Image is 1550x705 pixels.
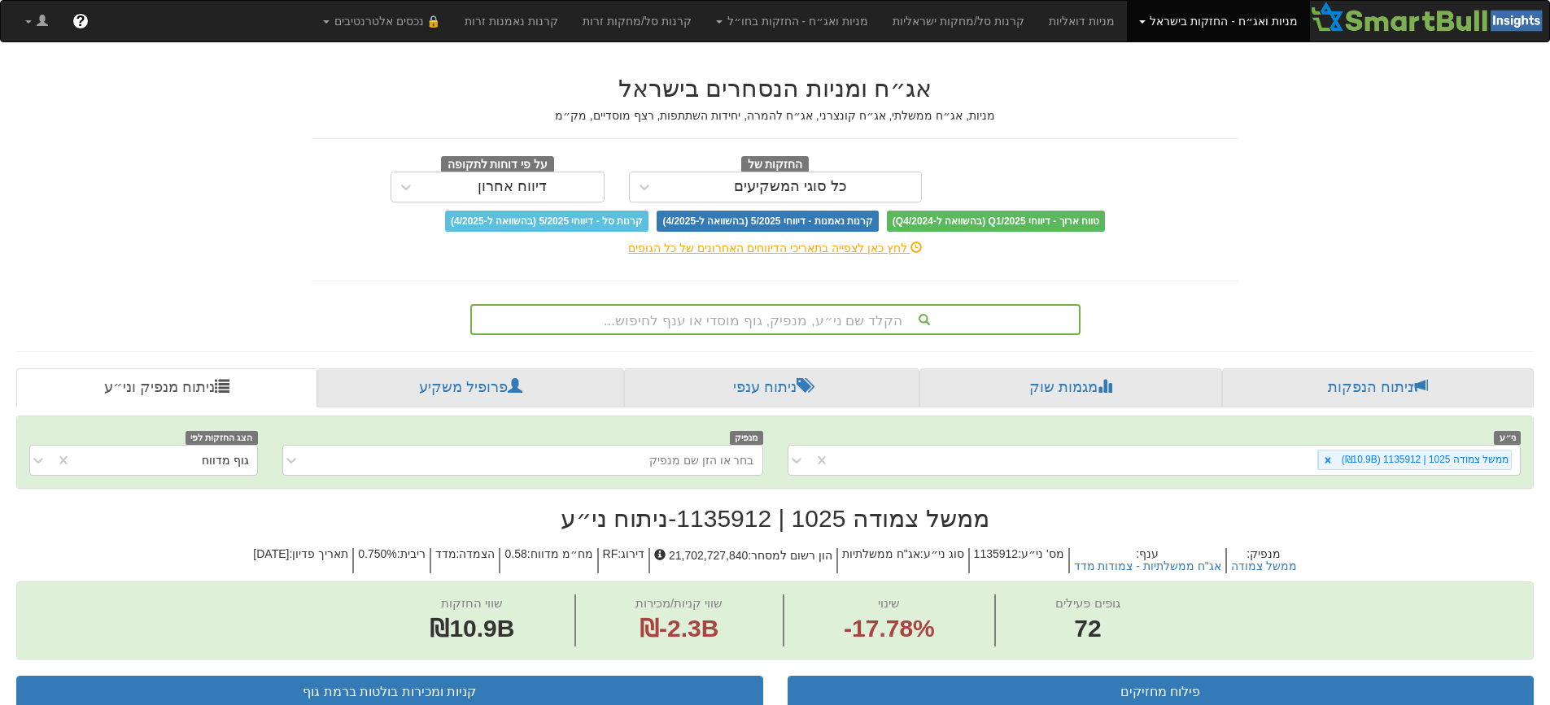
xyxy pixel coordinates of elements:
span: קרנות סל - דיווחי 5/2025 (בהשוואה ל-4/2025) [445,211,648,232]
h3: קניות ומכירות בולטות ברמת גוף [29,685,750,699]
a: ניתוח מנפיק וני״ע [16,368,317,407]
span: ? [76,13,85,29]
h5: הון רשום למסחר : 21,702,727,840 [648,548,836,573]
h5: מניות, אג״ח ממשלתי, אג״ח קונצרני, אג״ח להמרה, יחידות השתתפות, רצף מוסדיים, מק״מ [312,110,1239,122]
a: 🔒 נכסים אלטרנטיבים [311,1,453,41]
span: טווח ארוך - דיווחי Q1/2025 (בהשוואה ל-Q4/2024) [887,211,1105,232]
span: ₪10.9B [430,615,514,642]
a: פרופיל משקיע [317,368,623,407]
span: קרנות נאמנות - דיווחי 5/2025 (בהשוואה ל-4/2025) [657,211,878,232]
span: ני״ע [1494,431,1521,445]
a: ניתוח הנפקות [1222,368,1534,407]
h5: סוג ני״ע : אג"ח ממשלתיות [836,548,968,573]
h2: אג״ח ומניות הנסחרים בישראל [312,75,1239,102]
span: 72 [1055,611,1120,646]
span: על פי דוחות לתקופה [441,156,554,174]
span: -17.78% [844,611,935,646]
a: ? [60,1,101,41]
h5: דירוג : RF [597,548,649,573]
span: מנפיק [730,431,763,445]
button: אג"ח ממשלתיות - צמודות מדד [1074,560,1221,572]
span: שינוי [878,596,900,610]
a: מניות ואג״ח - החזקות בישראל [1127,1,1310,41]
a: קרנות נאמנות זרות [452,1,570,41]
h5: ריבית : 0.750% [352,548,429,573]
div: בחר או הזן שם מנפיק [649,452,754,468]
h5: מח״מ מדווח : 0.58 [499,548,596,573]
span: שווי החזקות [441,596,503,610]
div: כל סוגי המשקיעים [734,179,847,195]
span: הצג החזקות לפי [186,431,257,445]
a: מגמות שוק [919,368,1221,407]
h5: מנפיק : [1225,548,1301,573]
a: קרנות סל/מחקות ישראליות [880,1,1037,41]
span: ₪-2.3B [640,615,718,642]
span: החזקות של [741,156,810,174]
h3: פילוח מחזיקים [801,685,1522,699]
h5: הצמדה : מדד [430,548,500,573]
a: קרנות סל/מחקות זרות [570,1,704,41]
a: ניתוח ענפי [624,368,919,407]
img: Smartbull [1310,1,1549,33]
div: גוף מדווח [202,452,249,468]
a: מניות דואליות [1037,1,1127,41]
a: מניות ואג״ח - החזקות בחו״ל [704,1,880,41]
div: דיווח אחרון [478,179,547,195]
h5: ענף : [1068,548,1225,573]
h2: ממשל צמודה 1025 | 1135912 - ניתוח ני״ע [16,505,1534,532]
span: גופים פעילים [1055,596,1120,610]
span: שווי קניות/מכירות [635,596,723,610]
h5: מס' ני״ע : 1135912 [968,548,1068,573]
div: ממשל צמודה 1025 | 1135912 (₪10.9B) [1337,450,1511,469]
h5: תאריך פדיון : [DATE] [249,548,352,573]
button: ממשל צמודה [1231,560,1297,572]
div: הקלד שם ני״ע, מנפיק, גוף מוסדי או ענף לחיפוש... [472,306,1079,333]
div: לחץ כאן לצפייה בתאריכי הדיווחים האחרונים של כל הגופים [299,240,1251,256]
